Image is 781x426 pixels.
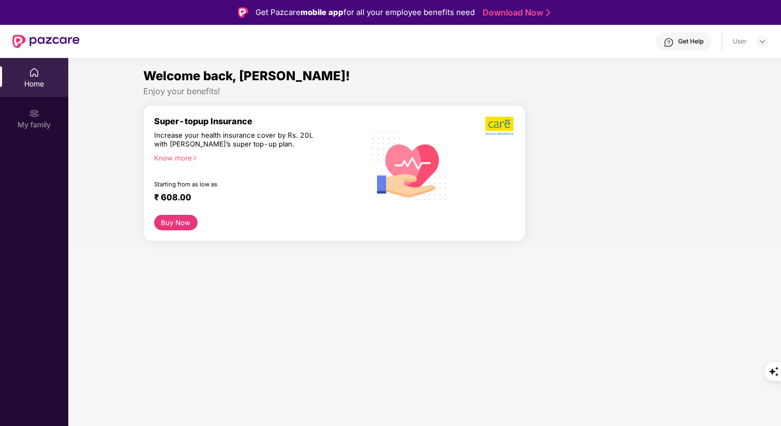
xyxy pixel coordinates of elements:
strong: mobile app [301,7,343,17]
div: Starting from as low as [154,181,321,188]
div: ₹ 608.00 [154,192,354,204]
img: svg+xml;base64,PHN2ZyBpZD0iRHJvcGRvd24tMzJ4MzIiIHhtbG5zPSJodHRwOi8vd3d3LnczLm9yZy8yMDAwL3N2ZyIgd2... [758,37,767,46]
img: svg+xml;base64,PHN2ZyB4bWxucz0iaHR0cDovL3d3dy53My5vcmcvMjAwMC9zdmciIHhtbG5zOnhsaW5rPSJodHRwOi8vd3... [365,120,455,211]
div: Increase your health insurance cover by Rs. 20L with [PERSON_NAME]’s super top-up plan. [154,131,320,149]
img: New Pazcare Logo [12,35,80,48]
div: User [733,37,747,46]
div: Super-topup Insurance [154,116,365,126]
span: Welcome back, [PERSON_NAME]! [143,68,350,83]
div: Get Help [678,37,703,46]
img: Logo [238,7,248,18]
img: svg+xml;base64,PHN2ZyBpZD0iSG9tZSIgeG1sbnM9Imh0dHA6Ly93d3cudzMub3JnLzIwMDAvc3ZnIiB3aWR0aD0iMjAiIG... [29,67,39,78]
img: svg+xml;base64,PHN2ZyB3aWR0aD0iMjAiIGhlaWdodD0iMjAiIHZpZXdCb3g9IjAgMCAyMCAyMCIgZmlsbD0ibm9uZSIgeG... [29,108,39,119]
button: Buy Now [154,215,198,230]
img: b5dec4f62d2307b9de63beb79f102df3.png [485,116,515,136]
div: Get Pazcare for all your employee benefits need [256,6,475,19]
a: Download Now [483,7,547,18]
span: right [192,155,198,161]
div: Enjoy your benefits! [143,86,706,97]
div: Know more [154,154,358,161]
img: svg+xml;base64,PHN2ZyBpZD0iSGVscC0zMngzMiIgeG1sbnM9Imh0dHA6Ly93d3cudzMub3JnLzIwMDAvc3ZnIiB3aWR0aD... [664,37,674,48]
img: Stroke [546,7,550,18]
